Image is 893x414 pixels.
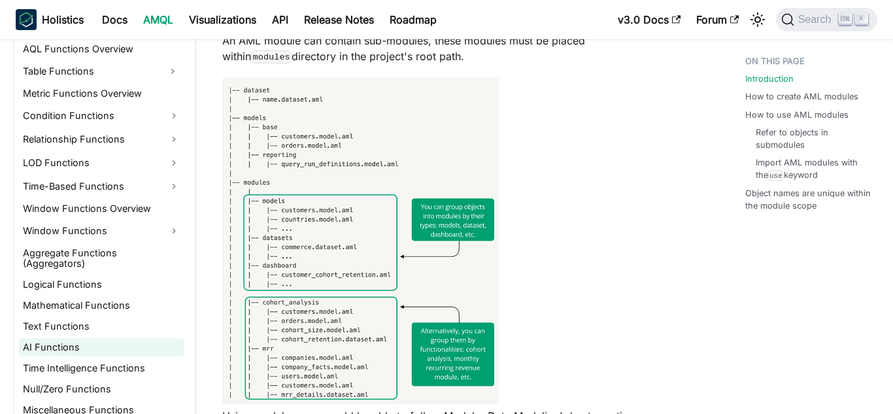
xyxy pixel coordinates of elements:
a: How to create AML modules [745,90,858,103]
a: Mathematical Functions [19,296,184,315]
a: Docs [94,9,135,30]
kbd: K [855,13,868,25]
a: Window Functions [19,220,184,241]
a: API [264,9,296,30]
a: Text Functions [19,317,184,336]
a: Introduction [745,73,794,85]
button: Search (Ctrl+K) [776,8,877,31]
a: Table Functions [19,61,161,82]
a: AQL Functions Overview [19,40,184,58]
a: Object names are unique within the module scope [745,187,873,212]
a: v3.0 Docs [610,9,688,30]
a: AI Functions [19,338,184,356]
b: Holistics [42,12,84,27]
span: Search [794,14,839,26]
a: Logical Functions [19,275,184,294]
a: Null/Zero Functions [19,380,184,398]
code: modules [251,50,292,63]
a: Aggregate Functions (Aggregators) [19,244,184,273]
button: Switch between dark and light mode (currently light mode) [747,9,768,30]
a: Release Notes [296,9,382,30]
img: aml modules [222,77,499,404]
a: AMQL [135,9,181,30]
a: Roadmap [382,9,445,30]
a: HolisticsHolistics [16,9,84,30]
a: Import AML modules with theusekeyword [756,156,868,181]
button: Expand sidebar category 'Table Functions' [161,61,184,82]
a: Window Functions Overview [19,199,184,218]
a: Metric Functions Overview [19,84,184,103]
p: An AML module can contain sub-modules, these modules must be placed within directory in the proje... [222,33,693,64]
a: Refer to objects in submodules [756,126,868,151]
a: LOD Functions [19,152,184,173]
a: Visualizations [181,9,264,30]
a: Time Intelligence Functions [19,359,184,377]
a: Condition Functions [19,105,184,126]
img: Holistics [16,9,37,30]
a: Time-Based Functions [19,176,184,197]
a: Relationship Functions [19,129,184,150]
a: Forum [688,9,747,30]
code: use [768,170,784,181]
a: How to use AML modules [745,109,849,121]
